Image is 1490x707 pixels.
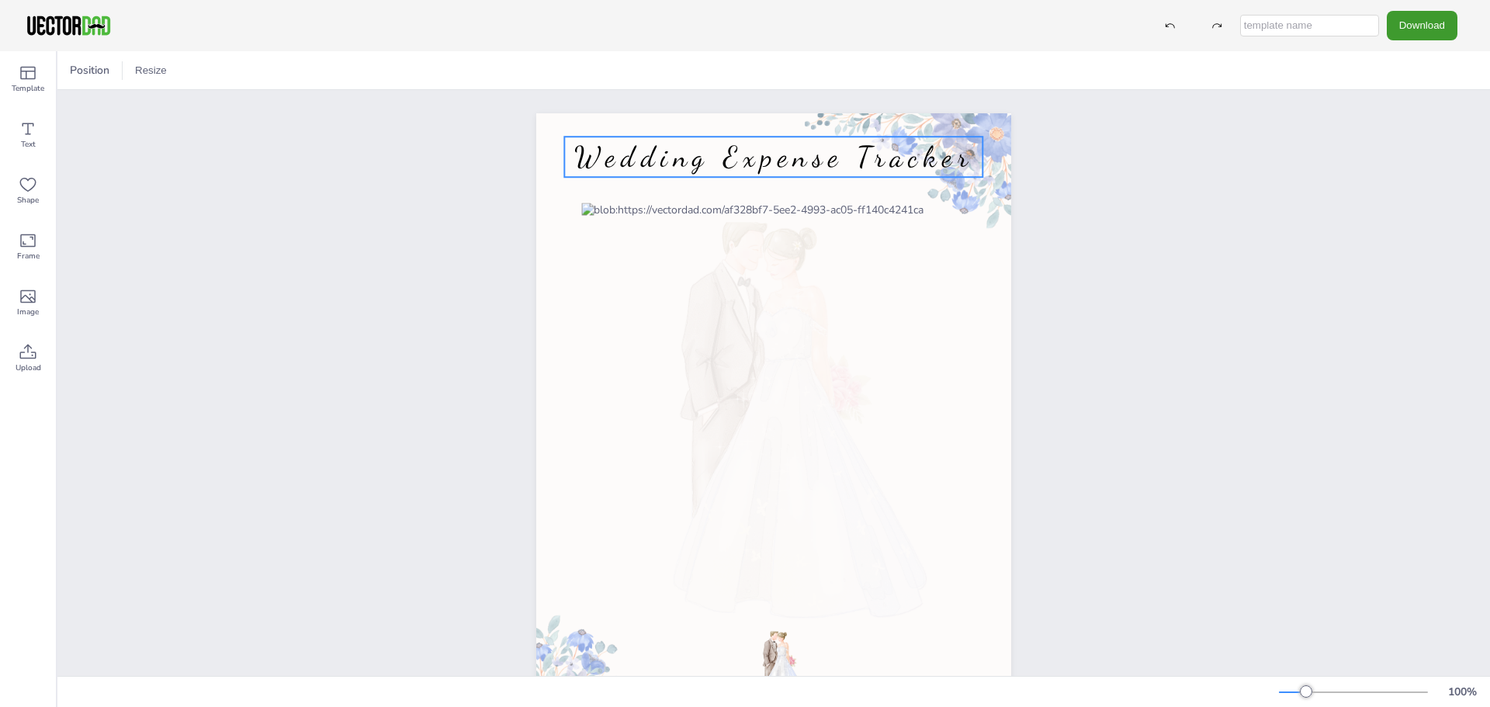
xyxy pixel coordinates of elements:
div: 100 % [1443,684,1481,699]
input: template name [1240,15,1379,36]
span: Shape [17,194,39,206]
button: Download [1387,11,1457,40]
span: Image [17,306,39,318]
img: VectorDad-1.png [25,14,113,37]
span: Frame [17,250,40,262]
span: Template [12,82,44,95]
button: Resize [129,58,173,83]
span: Position [67,63,113,78]
span: Text [21,138,36,151]
span: Wedding Expense Tracker [574,140,974,174]
span: Upload [16,362,41,374]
